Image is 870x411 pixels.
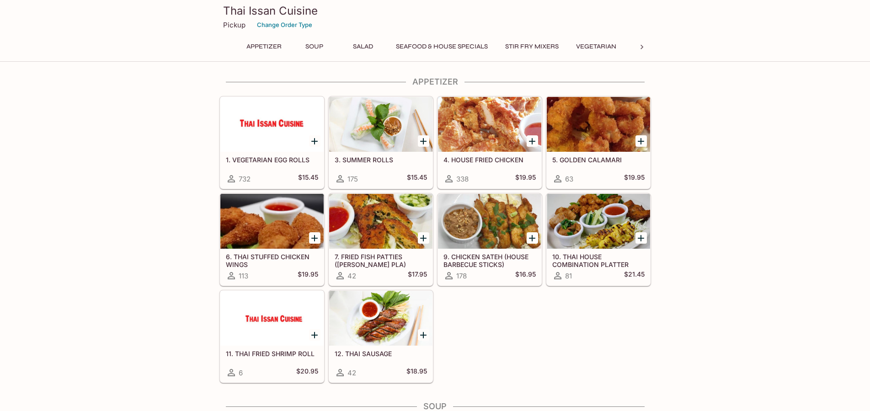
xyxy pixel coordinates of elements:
h5: 11. THAI FRIED SHRIMP ROLL [226,350,318,358]
span: 63 [565,175,573,183]
div: 1. VEGETARIAN EGG ROLLS [220,97,324,152]
h5: $15.45 [298,173,318,184]
h5: 6. THAI STUFFED CHICKEN WINGS [226,253,318,268]
h5: 3. SUMMER ROLLS [335,156,427,164]
div: 12. THAI SAUSAGE [329,291,432,346]
span: 42 [347,272,356,280]
a: 11. THAI FRIED SHRIMP ROLL6$20.95 [220,290,324,383]
h5: 5. GOLDEN CALAMARI [552,156,645,164]
div: 4. HOUSE FRIED CHICKEN [438,97,541,152]
span: 338 [456,175,469,183]
button: Salad [342,40,384,53]
a: 3. SUMMER ROLLS175$15.45 [329,96,433,189]
div: 9. CHICKEN SATEH (HOUSE BARBECUE STICKS) [438,194,541,249]
h3: Thai Issan Cuisine [223,4,647,18]
span: 81 [565,272,572,280]
a: 12. THAI SAUSAGE42$18.95 [329,290,433,383]
h4: Appetizer [219,77,651,87]
span: 113 [239,272,248,280]
a: 1. VEGETARIAN EGG ROLLS732$15.45 [220,96,324,189]
button: Change Order Type [253,18,316,32]
button: Add 7. FRIED FISH PATTIES (TOD MUN PLA) [418,232,429,244]
a: 6. THAI STUFFED CHICKEN WINGS113$19.95 [220,193,324,286]
div: 5. GOLDEN CALAMARI [547,97,650,152]
h5: 1. VEGETARIAN EGG ROLLS [226,156,318,164]
button: Noodles [629,40,670,53]
button: Vegetarian [571,40,621,53]
h5: $17.95 [408,270,427,281]
button: Add 11. THAI FRIED SHRIMP ROLL [309,329,320,341]
span: 732 [239,175,251,183]
a: 5. GOLDEN CALAMARI63$19.95 [546,96,651,189]
span: 178 [456,272,467,280]
a: 9. CHICKEN SATEH (HOUSE BARBECUE STICKS)178$16.95 [438,193,542,286]
h5: 9. CHICKEN SATEH (HOUSE BARBECUE STICKS) [443,253,536,268]
button: Add 1. VEGETARIAN EGG ROLLS [309,135,320,147]
div: 11. THAI FRIED SHRIMP ROLL [220,291,324,346]
a: 10. THAI HOUSE COMBINATION PLATTER81$21.45 [546,193,651,286]
div: 6. THAI STUFFED CHICKEN WINGS [220,194,324,249]
h5: 12. THAI SAUSAGE [335,350,427,358]
button: Stir Fry Mixers [500,40,564,53]
button: Add 9. CHICKEN SATEH (HOUSE BARBECUE STICKS) [527,232,538,244]
p: Pickup [223,21,246,29]
button: Seafood & House Specials [391,40,493,53]
a: 4. HOUSE FRIED CHICKEN338$19.95 [438,96,542,189]
button: Add 12. THAI SAUSAGE [418,329,429,341]
span: 175 [347,175,358,183]
button: Appetizer [241,40,287,53]
button: Add 10. THAI HOUSE COMBINATION PLATTER [635,232,647,244]
h5: 7. FRIED FISH PATTIES ([PERSON_NAME] PLA) [335,253,427,268]
h5: $19.95 [624,173,645,184]
h5: $19.95 [515,173,536,184]
button: Add 6. THAI STUFFED CHICKEN WINGS [309,232,320,244]
h5: $15.45 [407,173,427,184]
button: Add 3. SUMMER ROLLS [418,135,429,147]
h5: $18.95 [406,367,427,378]
h5: $20.95 [296,367,318,378]
h5: $21.45 [624,270,645,281]
h5: $19.95 [298,270,318,281]
h5: 10. THAI HOUSE COMBINATION PLATTER [552,253,645,268]
div: 10. THAI HOUSE COMBINATION PLATTER [547,194,650,249]
div: 7. FRIED FISH PATTIES (TOD MUN PLA) [329,194,432,249]
button: Add 4. HOUSE FRIED CHICKEN [527,135,538,147]
h5: $16.95 [515,270,536,281]
div: 3. SUMMER ROLLS [329,97,432,152]
h5: 4. HOUSE FRIED CHICKEN [443,156,536,164]
a: 7. FRIED FISH PATTIES ([PERSON_NAME] PLA)42$17.95 [329,193,433,286]
span: 6 [239,368,243,377]
button: Add 5. GOLDEN CALAMARI [635,135,647,147]
button: Soup [294,40,335,53]
span: 42 [347,368,356,377]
